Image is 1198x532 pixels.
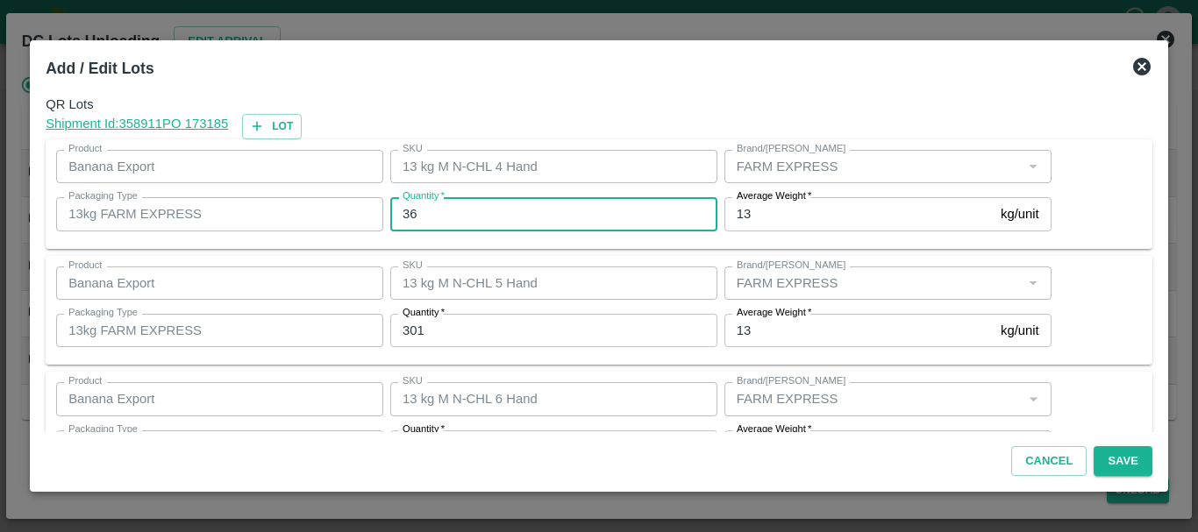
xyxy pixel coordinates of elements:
label: Quantity [403,189,445,203]
label: Packaging Type [68,422,138,436]
label: Brand/[PERSON_NAME] [737,142,845,156]
label: Average Weight [737,422,811,436]
span: QR Lots [46,95,1152,114]
label: Product [68,142,102,156]
button: Save [1094,446,1152,477]
label: SKU [403,259,423,273]
p: kg/unit [1001,204,1039,223]
button: Lot [242,114,302,139]
b: Add / Edit Lots [46,60,153,77]
label: SKU [403,374,423,388]
label: Packaging Type [68,189,138,203]
label: Product [68,374,102,388]
button: Cancel [1011,446,1087,477]
input: Create Brand/Marka [730,272,1017,294]
label: Quantity [403,306,445,320]
label: Quantity [403,422,445,436]
label: Average Weight [737,189,811,203]
label: Product [68,259,102,273]
p: kg/unit [1001,321,1039,340]
input: Create Brand/Marka [730,155,1017,178]
label: SKU [403,142,423,156]
a: Shipment Id:358911PO 173185 [46,114,228,139]
label: Brand/[PERSON_NAME] [737,259,845,273]
label: Brand/[PERSON_NAME] [737,374,845,388]
label: Packaging Type [68,306,138,320]
label: Average Weight [737,306,811,320]
input: Create Brand/Marka [730,387,1017,410]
